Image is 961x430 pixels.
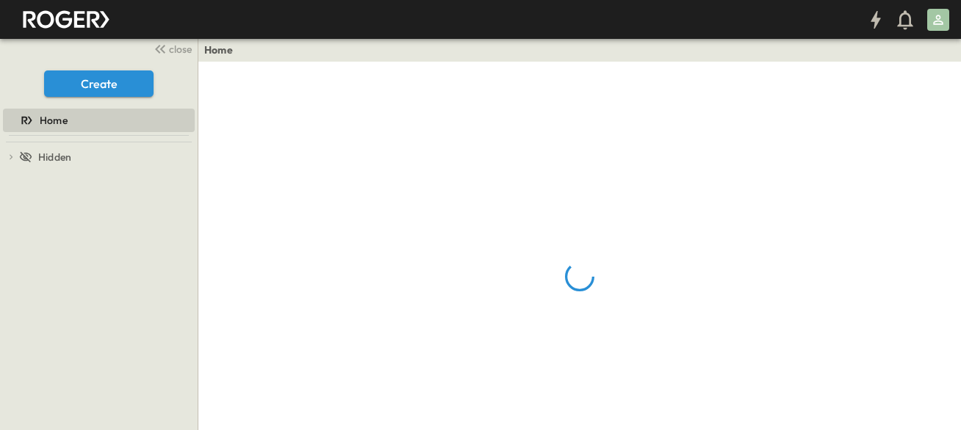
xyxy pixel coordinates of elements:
span: Hidden [38,150,71,164]
a: Home [3,110,192,131]
nav: breadcrumbs [204,43,242,57]
button: Create [44,70,154,97]
span: close [169,42,192,57]
button: close [148,38,195,59]
span: Home [40,113,68,128]
a: Home [204,43,233,57]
